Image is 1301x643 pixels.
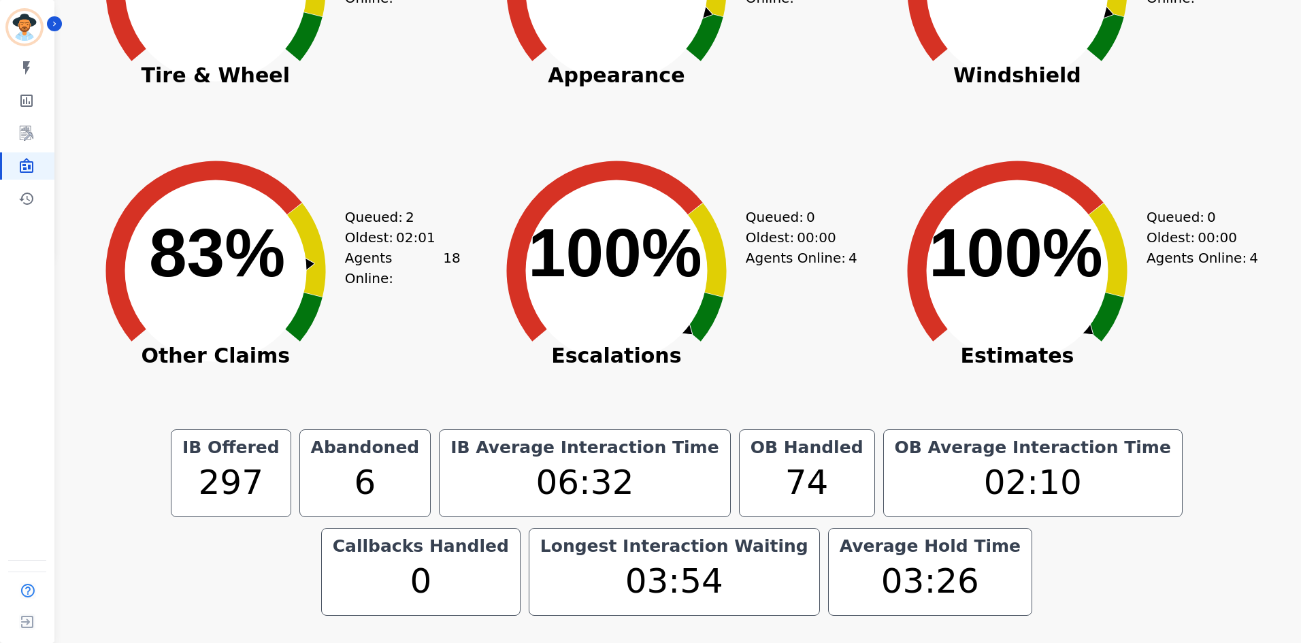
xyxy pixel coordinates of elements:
span: 4 [1249,248,1258,268]
span: 0 [806,207,815,227]
span: Escalations [480,349,753,363]
text: 100% [929,214,1103,291]
div: 03:54 [538,556,811,607]
div: Agents Online: [1147,248,1262,268]
div: Longest Interaction Waiting [538,537,811,556]
span: 18 [443,248,460,288]
div: 297 [180,457,282,508]
span: Estimates [881,349,1153,363]
div: 0 [330,556,512,607]
div: 02:10 [892,457,1174,508]
div: OB Handled [748,438,866,457]
div: 74 [748,457,866,508]
div: 06:32 [448,457,721,508]
span: 02:01 [396,227,435,248]
span: 00:00 [797,227,836,248]
span: 0 [1207,207,1216,227]
div: Oldest: [1147,227,1249,248]
span: Windshield [881,69,1153,82]
text: 100% [528,214,702,291]
text: 83% [149,214,285,291]
span: 00:00 [1198,227,1237,248]
span: 2 [406,207,414,227]
div: 03:26 [837,556,1023,607]
div: IB Average Interaction Time [448,438,721,457]
div: IB Offered [180,438,282,457]
div: Agents Online: [746,248,861,268]
div: OB Average Interaction Time [892,438,1174,457]
span: 4 [849,248,857,268]
div: Queued: [345,207,447,227]
div: Abandoned [308,438,423,457]
div: 6 [308,457,423,508]
div: Oldest: [746,227,848,248]
div: Agents Online: [345,248,461,288]
div: Queued: [746,207,848,227]
img: Bordered avatar [8,11,41,44]
span: Other Claims [80,349,352,363]
div: Callbacks Handled [330,537,512,556]
div: Oldest: [345,227,447,248]
div: Queued: [1147,207,1249,227]
div: Average Hold Time [837,537,1023,556]
span: Tire & Wheel [80,69,352,82]
span: Appearance [480,69,753,82]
